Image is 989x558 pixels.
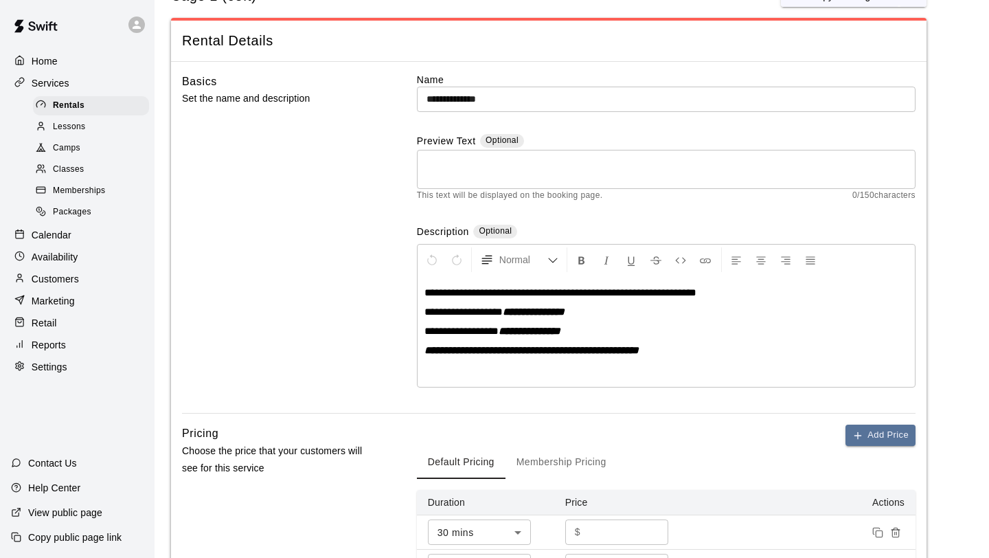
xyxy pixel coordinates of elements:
[774,247,797,272] button: Right Align
[845,425,916,446] button: Add Price
[669,247,692,272] button: Insert Code
[725,247,748,272] button: Left Align
[33,139,149,158] div: Camps
[32,360,67,374] p: Settings
[33,96,149,115] div: Rentals
[28,481,80,495] p: Help Center
[32,228,71,242] p: Calendar
[11,225,144,245] a: Calendar
[33,138,155,159] a: Camps
[33,202,155,223] a: Packages
[11,291,144,311] a: Marketing
[428,520,531,545] div: 30 mins
[417,490,554,515] th: Duration
[182,32,916,50] span: Rental Details
[417,73,916,87] label: Name
[554,490,692,515] th: Price
[749,247,773,272] button: Center Align
[53,99,84,113] span: Rentals
[53,205,91,219] span: Packages
[33,95,155,116] a: Rentals
[852,189,916,203] span: 0 / 150 characters
[182,443,373,477] p: Choose the price that your customers will see for this service
[53,163,84,177] span: Classes
[11,269,144,289] a: Customers
[53,142,80,155] span: Camps
[32,250,78,264] p: Availability
[33,160,149,179] div: Classes
[486,135,519,145] span: Optional
[694,247,717,272] button: Insert Link
[33,116,155,137] a: Lessons
[869,524,887,542] button: Duplicate price
[33,118,149,137] div: Lessons
[505,446,617,479] button: Membership Pricing
[32,294,75,308] p: Marketing
[11,357,144,377] a: Settings
[33,159,155,181] a: Classes
[33,181,155,202] a: Memberships
[575,525,580,539] p: $
[32,54,58,68] p: Home
[32,76,69,90] p: Services
[799,247,822,272] button: Justify Align
[11,247,144,267] a: Availability
[692,490,916,515] th: Actions
[417,189,603,203] span: This text will be displayed on the booking page.
[32,338,66,352] p: Reports
[32,316,57,330] p: Retail
[475,247,564,272] button: Formatting Options
[11,51,144,71] a: Home
[887,524,905,542] button: Remove price
[619,247,643,272] button: Format Underline
[499,253,547,267] span: Normal
[595,247,618,272] button: Format Italics
[28,506,102,520] p: View public page
[11,73,144,93] a: Services
[445,247,468,272] button: Redo
[417,225,469,241] label: Description
[644,247,668,272] button: Format Strikethrough
[420,247,444,272] button: Undo
[28,456,77,470] p: Contact Us
[11,335,144,355] a: Reports
[53,120,86,134] span: Lessons
[182,425,218,443] h6: Pricing
[417,134,476,150] label: Preview Text
[570,247,593,272] button: Format Bold
[33,203,149,222] div: Packages
[33,181,149,201] div: Memberships
[32,272,79,286] p: Customers
[53,184,105,198] span: Memberships
[182,90,373,107] p: Set the name and description
[11,313,144,333] a: Retail
[182,73,217,91] h6: Basics
[28,531,122,544] p: Copy public page link
[417,446,505,479] button: Default Pricing
[479,226,512,236] span: Optional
